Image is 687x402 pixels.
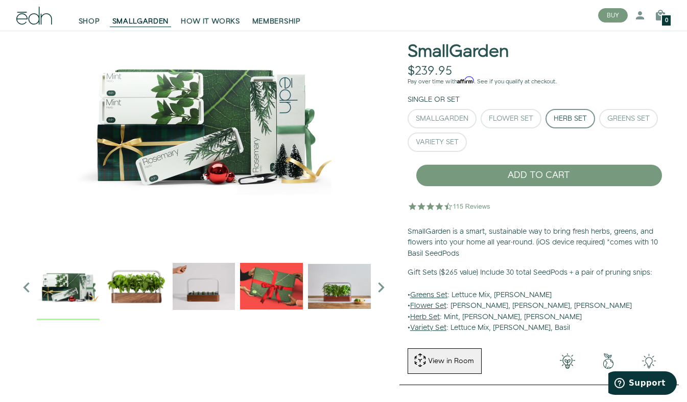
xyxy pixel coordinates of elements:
[308,255,371,318] img: edn-smallgarden-mixed-herbs-table-product-2000px_1024x.jpg
[105,255,168,320] div: 1 / 6
[408,267,671,334] p: • : Lettuce Mix, [PERSON_NAME] • : [PERSON_NAME], [PERSON_NAME], [PERSON_NAME] • : Mint, [PERSON_...
[408,64,452,79] div: $239.95
[481,109,541,128] button: Flower Set
[408,227,671,260] p: SmallGarden is a smart, sustainable way to bring fresh herbs, greens, and flowers into your home ...
[408,109,477,128] button: SmallGarden
[408,77,671,86] p: Pay over time with . See if you qualify at checkout.
[37,255,100,318] img: edn-holiday-value-herbs-1-square_1000x.png
[608,371,677,397] iframe: Opens a widget where you can find more information
[112,16,169,27] span: SMALLGARDEN
[410,312,440,322] u: Herb Set
[416,115,468,122] div: SmallGarden
[408,132,467,152] button: Variety Set
[79,16,100,27] span: SHOP
[607,115,650,122] div: Greens Set
[73,4,106,27] a: SHOP
[106,4,175,27] a: SMALLGARDEN
[416,139,459,146] div: Variety Set
[175,4,246,27] a: HOW IT WORKS
[427,356,475,366] div: View in Room
[547,353,588,369] img: 001-light-bulb.png
[554,115,587,122] div: Herb Set
[546,109,595,128] button: Herb Set
[240,255,303,320] div: 3 / 6
[588,353,629,369] img: green-earth.png
[173,255,235,320] div: 2 / 6
[410,323,446,333] u: Variety Set
[599,109,658,128] button: Greens Set
[665,18,668,24] span: 0
[371,277,391,298] i: Next slide
[416,164,662,187] button: ADD TO CART
[489,115,533,122] div: Flower Set
[408,196,492,216] img: 4.5 star rating
[252,16,301,27] span: MEMBERSHIP
[408,267,652,278] b: Gift Sets ($265 value) Include 30 total SeedPods + a pair of pruning snips:
[629,353,670,369] img: edn-smallgarden-tech.png
[410,301,446,311] u: Flower Set
[410,290,447,300] u: Greens Set
[408,348,482,374] button: View in Room
[16,277,37,298] i: Previous slide
[246,4,307,27] a: MEMBERSHIP
[408,95,460,105] label: Single or Set
[105,255,168,318] img: Official-EDN-SMALLGARDEN-HERB-HERO-SLV-2000px_1024x.png
[173,255,235,318] img: edn-trim-basil.2021-09-07_14_55_24_1024x.gif
[308,255,371,320] div: 4 / 6
[240,255,303,318] img: EMAILS_-_Holiday_21_PT1_28_9986b34a-7908-4121-b1c1-9595d1e43abe_1024x.png
[598,8,628,23] button: BUY
[181,16,240,27] span: HOW IT WORKS
[457,77,474,84] span: Affirm
[408,42,509,61] h1: SmallGarden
